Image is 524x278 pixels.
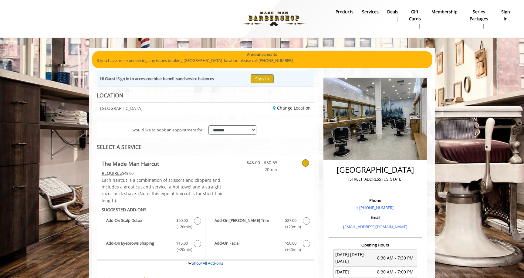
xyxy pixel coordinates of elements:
div: $48.00 [102,170,224,177]
a: + [PHONE_NUMBER]. [356,205,394,210]
a: Show All Add-ons [192,260,223,266]
b: The Made Man Haircut [102,159,159,168]
a: Gift cardsgift cards [403,8,427,30]
span: I would like to book an appointment for [130,127,202,133]
td: 8:30 AM - 7:00 PM [375,267,417,277]
label: Add-On Facial [208,240,311,254]
span: Each haircut is a combination of scissors and clippers and includes a great cut and service, a ho... [102,177,223,203]
b: Series packages [466,8,492,22]
a: Series packagesSeries packages [462,8,496,30]
b: sign in [501,8,511,22]
b: Membership [431,8,458,15]
span: (+20min ) [173,246,191,253]
b: gift cards [407,8,423,22]
b: Add-On Scalp Detox [106,217,170,230]
a: sign insign in [496,8,515,23]
b: service balances [185,76,214,81]
span: [GEOGRAPHIC_DATA] [100,106,143,110]
span: (+20min ) [282,224,299,230]
td: 8:30 AM - 7:30 PM [375,249,417,267]
h3: Opening Hours [329,243,422,247]
span: (+20min ) [173,224,191,230]
b: Add-On Facial [215,240,279,253]
a: Change Location [273,105,311,111]
h3: Phone [330,198,420,202]
div: Hi Guest! Sign in to access and [100,76,214,82]
span: $15.00 [176,240,188,246]
button: Sign In [251,74,274,83]
h3: Email [330,215,420,219]
a: ServicesServices [358,8,383,23]
span: 20min [242,166,277,173]
img: Made Man Barbershop logo [232,2,316,36]
td: [DATE] [DATE] [DATE] [333,249,375,267]
label: Add-On Scalp Detox [100,217,202,232]
span: $50.00 [176,217,188,224]
span: $27.00 [285,217,296,224]
td: [DATE] [333,267,375,277]
b: Services [362,8,379,15]
b: products [336,8,353,15]
b: SUGGESTED ADD-ONS [102,207,147,212]
label: Add-On Beard Trim [208,217,311,232]
span: (+40min ) [282,246,299,253]
a: [EMAIL_ADDRESS][DOMAIN_NAME] [343,224,407,229]
div: SELECT A SERVICE [97,144,314,150]
span: This service needs some Advance to be paid before we block your appointment [102,170,122,176]
a: DealsDeals [383,8,403,23]
b: Deals [387,8,398,15]
h2: [GEOGRAPHIC_DATA] [330,165,420,174]
b: Announcements [247,51,277,58]
label: Add-On Eyebrows Shaping [100,240,202,254]
span: $50.00 [285,240,296,246]
span: $45.00 - $50.63 [242,159,277,166]
a: Productsproducts [331,8,358,23]
p: [STREET_ADDRESS][US_STATE] [330,176,420,182]
b: Add-On [PERSON_NAME] Trim [215,217,279,230]
p: If you have are experiencing any issues booking [GEOGRAPHIC_DATA] location please call [PHONE_NUM... [97,57,428,64]
a: MembershipMembership [427,8,462,23]
b: Add-On Eyebrows Shaping [106,240,170,253]
div: The Made Man Haircut Add-onS [97,204,314,260]
b: LOCATION [97,92,123,99]
b: member benefits [147,76,178,81]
